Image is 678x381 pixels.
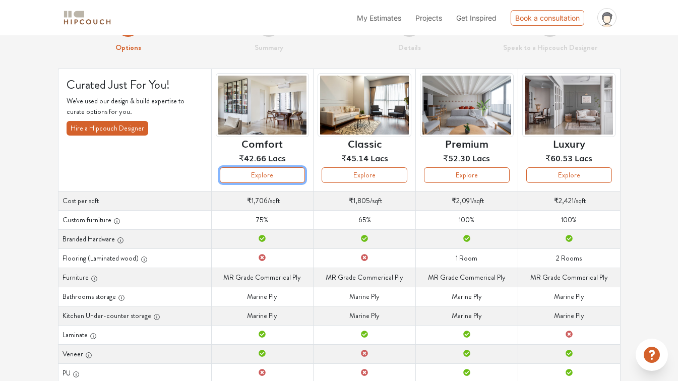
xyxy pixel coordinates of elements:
[58,248,211,268] th: Flooring (Laminated wood)
[526,167,612,183] button: Explore
[554,196,574,206] span: ₹2,421
[314,191,416,210] td: /sqft
[239,152,266,164] span: ₹42.66
[416,210,518,229] td: 100%
[341,152,368,164] span: ₹45.14
[58,191,211,210] th: Cost per sqft
[268,152,286,164] span: Lacs
[452,196,472,206] span: ₹2,091
[247,196,268,206] span: ₹1,706
[322,167,407,183] button: Explore
[115,42,141,53] strong: Options
[518,191,620,210] td: /sqft
[511,10,584,26] div: Book a consultation
[545,152,573,164] span: ₹60.53
[420,73,514,137] img: header-preview
[211,210,314,229] td: 75%
[211,268,314,287] td: MR Grade Commerical Ply
[255,42,283,53] strong: Summary
[314,210,416,229] td: 65%
[318,73,411,137] img: header-preview
[58,268,211,287] th: Furniture
[371,152,388,164] span: Lacs
[67,77,203,92] h4: Curated Just For You!
[518,268,620,287] td: MR Grade Commerical Ply
[518,210,620,229] td: 100%
[503,42,597,53] strong: Speak to a Hipcouch Designer
[62,9,112,27] img: logo-horizontal.svg
[58,344,211,363] th: Veneer
[58,229,211,248] th: Branded Hardware
[241,137,283,149] h6: Comfort
[518,306,620,325] td: Marine Ply
[58,210,211,229] th: Custom furniture
[349,196,370,206] span: ₹1,805
[416,191,518,210] td: /sqft
[58,306,211,325] th: Kitchen Under-counter storage
[398,42,421,53] strong: Details
[211,191,314,210] td: /sqft
[348,137,382,149] h6: Classic
[424,167,510,183] button: Explore
[220,167,305,183] button: Explore
[518,248,620,268] td: 2 Rooms
[416,287,518,306] td: Marine Ply
[314,287,416,306] td: Marine Ply
[518,287,620,306] td: Marine Ply
[415,14,442,22] span: Projects
[553,137,585,149] h6: Luxury
[67,121,148,136] button: Hire a Hipcouch Designer
[67,96,203,117] p: We've used our design & build expertise to curate options for you.
[314,268,416,287] td: MR Grade Commerical Ply
[472,152,490,164] span: Lacs
[456,14,497,22] span: Get Inspired
[522,73,616,137] img: header-preview
[575,152,592,164] span: Lacs
[416,248,518,268] td: 1 Room
[314,306,416,325] td: Marine Ply
[58,325,211,344] th: Laminate
[58,287,211,306] th: Bathrooms storage
[416,306,518,325] td: Marine Ply
[62,7,112,29] span: logo-horizontal.svg
[211,287,314,306] td: Marine Ply
[416,268,518,287] td: MR Grade Commerical Ply
[445,137,488,149] h6: Premium
[443,152,470,164] span: ₹52.30
[357,14,401,22] span: My Estimates
[211,306,314,325] td: Marine Ply
[216,73,310,137] img: header-preview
